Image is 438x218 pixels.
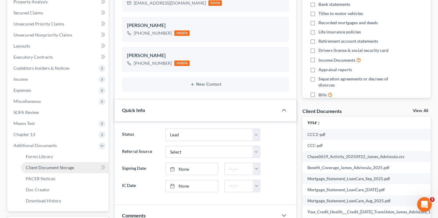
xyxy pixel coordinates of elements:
span: Appraisal reports [318,67,352,73]
span: Doc Creator [26,187,50,192]
div: home [208,0,222,6]
a: Unsecured Nonpriority Claims [9,29,109,41]
span: SOFA Review [14,110,39,115]
label: Signing Date [119,163,162,175]
div: [PERSON_NAME] [127,52,284,59]
span: PACER Notices [26,176,55,181]
span: Bills [318,92,327,98]
a: SOFA Review [9,107,109,118]
a: Client Document Storage [21,162,109,173]
span: Means Test [14,121,35,126]
span: Forms Library [26,154,53,159]
span: Separation agreements or decrees of divorces [318,76,393,88]
span: Drivers license & social security card [318,47,389,53]
button: New Contact [127,82,284,87]
a: Unsecured Priority Claims [9,18,109,29]
span: Unsecured Priority Claims [14,21,64,26]
span: Lawsuits [14,43,30,49]
a: None [166,163,218,175]
span: Titles to motor vehicles [318,10,363,17]
span: Miscellaneous [14,99,41,104]
label: Referral Source [119,146,162,158]
i: unfold_more [317,121,321,125]
iframe: Intercom live chat [417,197,432,212]
a: Download History [21,195,109,206]
div: [PHONE_NUMBER] [134,60,172,66]
a: None [166,180,218,192]
div: Client Documents [302,108,342,114]
a: PACER Notices [21,173,109,184]
span: Life insurance policies [318,29,361,35]
div: [PERSON_NAME] [127,22,284,29]
span: Expenses [14,88,31,93]
span: Quick Info [122,107,145,113]
span: Income [14,76,28,82]
a: Lawsuits [9,41,109,52]
span: Unsecured Nonpriority Claims [14,32,72,37]
a: Forms Library [21,151,109,162]
label: Status [119,129,162,141]
div: mobile [174,60,190,66]
a: View All [413,109,428,113]
span: Bank statements [318,1,350,7]
a: Executory Contracts [9,52,109,63]
input: -- : -- [225,180,254,192]
a: Titleunfold_more [307,120,321,125]
span: Recorded mortgages and deeds [318,20,378,26]
span: Client Document Storage [26,165,74,170]
span: Secured Claims [14,10,43,15]
label: IC Date [119,180,162,192]
span: 3 [430,197,435,202]
span: Additional Documents [14,143,57,148]
a: Secured Claims [9,7,109,18]
span: Codebtors Insiders & Notices [14,65,69,71]
span: Retirement account statements [318,38,378,44]
span: Chapter 13 [14,132,35,137]
span: Income Documents [318,57,355,63]
input: -- : -- [225,163,254,175]
a: Doc Creator [21,184,109,195]
span: Download History [26,198,61,203]
span: Executory Contracts [14,54,53,60]
div: [PHONE_NUMBER] [134,30,172,36]
div: mobile [174,30,190,36]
